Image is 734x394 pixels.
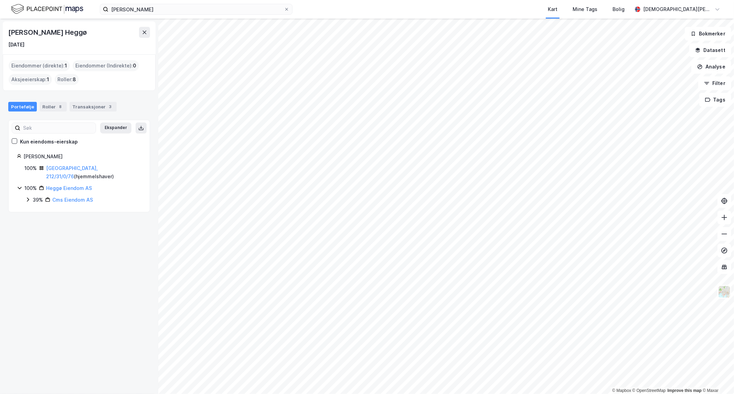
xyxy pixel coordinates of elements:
div: Transaksjoner [70,102,117,111]
button: Bokmerker [685,27,731,41]
button: Ekspander [100,123,131,134]
div: Kun eiendoms-eierskap [20,138,78,146]
div: [DATE] [8,41,24,49]
div: 100% [24,184,37,192]
div: Kontrollprogram for chat [700,361,734,394]
button: Filter [698,76,731,90]
a: Improve this map [668,388,702,393]
div: [PERSON_NAME] [23,152,141,161]
div: Roller [40,102,67,111]
iframe: Chat Widget [700,361,734,394]
div: Eiendommer (direkte) : [9,60,70,71]
div: Roller : [55,74,79,85]
button: Analyse [691,60,731,74]
div: ( hjemmelshaver ) [46,164,141,181]
img: logo.f888ab2527a4732fd821a326f86c7f29.svg [11,3,83,15]
a: Heggø Eiendom AS [46,185,92,191]
div: 39% [33,196,43,204]
span: 0 [133,62,136,70]
div: Portefølje [8,102,37,111]
a: [GEOGRAPHIC_DATA], 212/31/0/76 [46,165,98,179]
img: Z [718,285,731,298]
div: [DEMOGRAPHIC_DATA][PERSON_NAME] [643,5,712,13]
a: Cms Eiendom AS [52,197,93,203]
a: Mapbox [612,388,631,393]
div: Eiendommer (Indirekte) : [73,60,139,71]
div: 8 [57,103,64,110]
input: Søk [20,123,96,133]
span: 1 [65,62,67,70]
span: 1 [47,75,49,84]
div: Aksjeeierskap : [9,74,52,85]
span: 8 [73,75,76,84]
div: 100% [24,164,37,172]
button: Tags [699,93,731,107]
a: OpenStreetMap [632,388,666,393]
input: Søk på adresse, matrikkel, gårdeiere, leietakere eller personer [108,4,284,14]
button: Datasett [689,43,731,57]
div: Mine Tags [573,5,597,13]
div: [PERSON_NAME] Heggø [8,27,88,38]
div: Kart [548,5,557,13]
div: 3 [107,103,114,110]
div: Bolig [613,5,625,13]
